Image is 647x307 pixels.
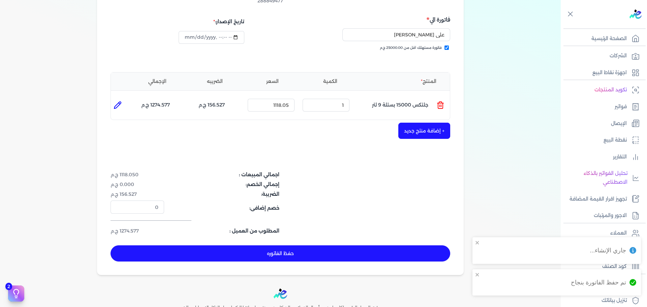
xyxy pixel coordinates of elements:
a: التقارير [561,150,643,164]
button: حفظ الفاتوره [111,245,450,262]
input: إسم المستهلك [342,28,450,41]
dd: 0.000 ج.م [111,181,164,188]
dd: 156.527 ج.م [111,191,164,198]
button: close [475,272,480,277]
p: الاجور والمرتبات [594,211,627,220]
a: الشركات [561,49,643,63]
li: الضريبه [187,78,242,85]
dd: 1118.050 ج.م [111,171,164,178]
p: 156.527 ج.م [198,101,225,110]
a: تجهيز اقرار القيمة المضافة [561,192,643,206]
div: جاري الإنشاء... [590,246,626,255]
img: logo [629,9,642,19]
a: العملاء [561,226,643,240]
li: المنتج [360,78,444,85]
a: نقطة البيع [561,133,643,147]
p: اجهزة نقاط البيع [592,68,627,77]
p: نقطة البيع [604,136,627,145]
span: 2 [5,283,12,290]
span: فاتورة مستهلك اقل من 25000.00 ج.م [380,45,442,51]
button: + إضافة منتج جديد [398,123,450,139]
a: الصفحة الرئيسية [561,32,643,46]
p: الشركات [610,52,627,60]
p: جلتكس 15000 بستلة 9 لتر [372,96,428,114]
a: اجهزة نقاط البيع [561,66,643,80]
a: تحليل الفواتير بالذكاء الاصطناعي [561,166,643,189]
p: التقارير [613,153,627,161]
a: فواتير [561,100,643,114]
dd: 1274.577 ج.م [111,227,164,235]
a: الاجور والمرتبات [561,209,643,223]
li: الكمية [303,78,358,85]
p: تكويد المنتجات [594,86,627,94]
p: تحليل الفواتير بالذكاء الاصطناعي [564,169,627,186]
p: فواتير [615,102,627,111]
li: الإجمالي [130,78,185,85]
h5: فاتورة الي [282,15,450,24]
button: close [475,240,480,245]
p: العملاء [610,229,627,238]
div: تم حفظ الفاتورة بنجاح [571,278,626,287]
input: فاتورة مستهلك اقل من 25000.00 ج.م [444,45,449,50]
li: السعر [245,78,300,85]
dt: الضريبة: [168,191,279,198]
dt: اجمالي المبيعات : [168,171,279,178]
a: الإيصال [561,117,643,131]
div: تاريخ الإصدار: [179,15,244,28]
p: الصفحة الرئيسية [591,34,627,43]
dt: إجمالي الخصم: [168,181,279,188]
button: 2 [8,285,24,302]
img: logo [274,288,287,299]
p: 1274.577 ج.م [141,101,170,110]
p: الإيصال [611,119,627,128]
dt: المطلوب من العميل : [168,227,279,235]
a: تكويد المنتجات [561,83,643,97]
dt: خصم إضافى: [168,201,279,213]
p: تجهيز اقرار القيمة المضافة [569,195,627,204]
